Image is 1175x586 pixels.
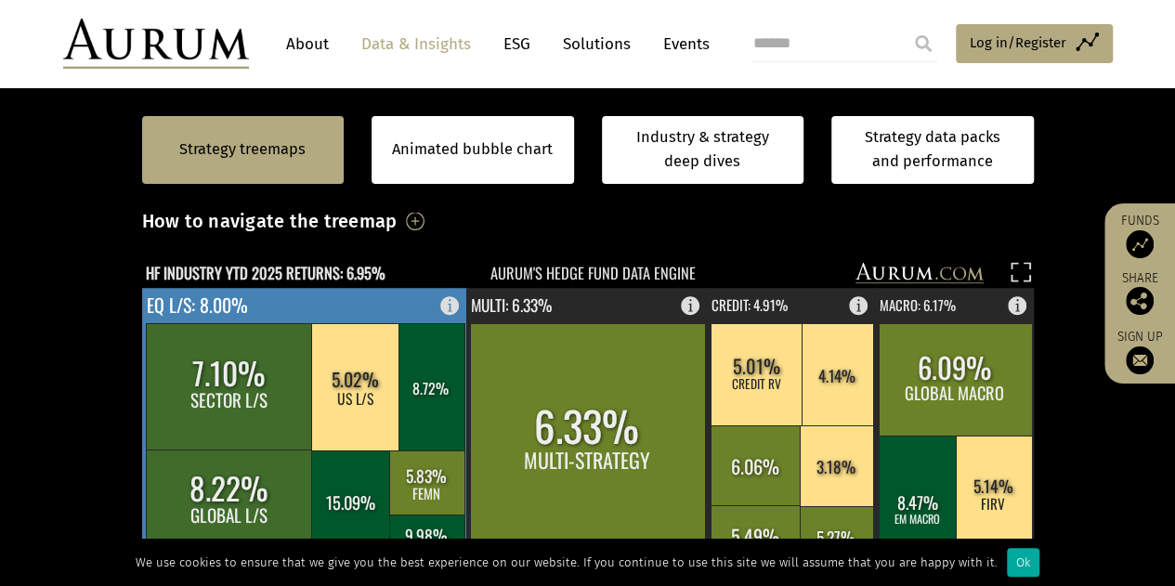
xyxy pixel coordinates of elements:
[1114,329,1166,374] a: Sign up
[1007,548,1039,577] div: Ok
[970,32,1066,54] span: Log in/Register
[179,137,306,162] a: Strategy treemaps
[63,19,249,69] img: Aurum
[352,27,480,61] a: Data & Insights
[654,27,710,61] a: Events
[277,27,338,61] a: About
[602,116,804,184] a: Industry & strategy deep dives
[905,25,942,62] input: Submit
[554,27,640,61] a: Solutions
[1126,230,1154,258] img: Access Funds
[1114,272,1166,315] div: Share
[1126,287,1154,315] img: Share this post
[392,137,553,162] a: Animated bubble chart
[831,116,1034,184] a: Strategy data packs and performance
[1126,346,1154,374] img: Sign up to our newsletter
[956,24,1113,63] a: Log in/Register
[142,205,398,237] h3: How to navigate the treemap
[1114,213,1166,258] a: Funds
[494,27,540,61] a: ESG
